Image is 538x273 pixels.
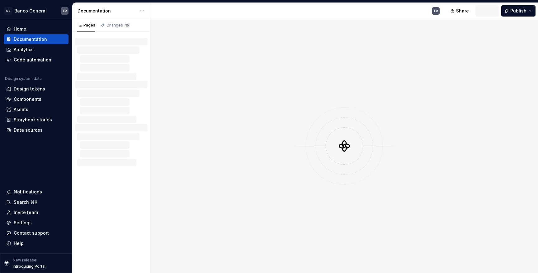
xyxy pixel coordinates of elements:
a: Design tokens [4,84,68,94]
div: Documentation [14,36,47,42]
button: Search ⌘K [4,197,68,207]
div: Design tokens [14,86,45,92]
div: Documentation [78,8,136,14]
div: Pages [77,23,95,28]
div: LR [434,8,438,13]
a: Code automation [4,55,68,65]
button: Help [4,238,68,248]
a: Assets [4,105,68,115]
div: Storybook stories [14,117,52,123]
button: DSBanco GeneralLR [1,4,71,17]
a: Documentation [4,34,68,44]
button: Notifications [4,187,68,197]
a: Components [4,94,68,104]
div: Notifications [14,189,42,195]
span: Share [456,8,469,14]
div: Design system data [5,76,42,81]
div: Code automation [14,57,51,63]
div: Help [14,240,24,246]
div: Settings [14,220,32,226]
p: Introducing Portal [13,264,45,269]
button: Publish [501,5,536,17]
div: Data sources [14,127,43,133]
a: Analytics [4,45,68,55]
a: Data sources [4,125,68,135]
div: Home [14,26,26,32]
a: Invite team [4,207,68,217]
a: Settings [4,218,68,228]
div: DS [4,7,12,15]
div: Components [14,96,41,102]
span: Publish [510,8,526,14]
a: Storybook stories [4,115,68,125]
div: Assets [14,106,28,113]
button: Share [447,5,473,17]
div: Search ⌘K [14,199,37,205]
div: Changes [106,23,130,28]
div: LR [63,8,67,13]
div: Contact support [14,230,49,236]
div: Banco General [14,8,47,14]
a: Home [4,24,68,34]
div: Invite team [14,209,38,216]
div: Analytics [14,46,34,53]
span: 15 [124,23,130,28]
p: New release! [13,258,37,263]
button: Contact support [4,228,68,238]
